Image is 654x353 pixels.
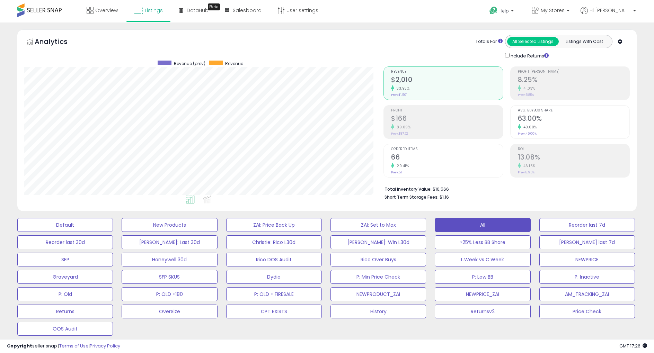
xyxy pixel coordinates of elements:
small: 46.15% [521,163,536,169]
span: Profit [391,109,503,112]
button: All Selected Listings [507,37,559,46]
small: Prev: 45.00% [518,132,537,136]
h2: $2,010 [391,76,503,85]
button: P: Low BB [435,270,530,284]
div: seller snap | | [7,343,120,350]
span: 2025-09-11 17:26 GMT [619,343,647,349]
small: Prev: 5.85% [518,93,534,97]
span: DataHub [187,7,209,14]
button: [PERSON_NAME]: Last 30d [122,235,217,249]
button: Rico Over Buys [330,253,426,266]
span: Ordered Items [391,147,503,151]
small: 29.41% [394,163,409,169]
button: Honeywell 30d [122,253,217,266]
span: Profit [PERSON_NAME] [518,70,629,74]
button: All [435,218,530,232]
button: SFP [17,253,113,266]
button: Default [17,218,113,232]
button: History [330,305,426,318]
small: Prev: 51 [391,170,402,174]
span: Salesboard [233,7,262,14]
button: SFP SKUS [122,270,217,284]
small: Prev: $1,501 [391,93,407,97]
small: 41.03% [521,86,535,91]
button: >25% Less BB Share [435,235,530,249]
button: P: OLD > FIRESALE [226,287,322,301]
button: P: Min Price Check [330,270,426,284]
span: Revenue [225,61,243,66]
i: Get Help [489,6,498,15]
button: Dydio [226,270,322,284]
a: Help [484,1,521,22]
button: Returns [17,305,113,318]
button: [PERSON_NAME] last 7d [539,235,635,249]
button: New Products [122,218,217,232]
button: Listings With Cost [558,37,610,46]
span: Listings [145,7,163,14]
span: Revenue (prev) [174,61,205,66]
h2: 8.25% [518,76,629,85]
button: Reorder last 7d [539,218,635,232]
button: P: Inactive [539,270,635,284]
small: 33.93% [394,86,409,91]
a: Hi [PERSON_NAME] [581,7,636,22]
small: 89.09% [394,125,410,130]
button: ZAI: Price Back Up [226,218,322,232]
button: OverSize [122,305,217,318]
b: Total Inventory Value: [385,186,432,192]
div: Totals For [476,38,503,45]
button: Rico DOS Audit [226,253,322,266]
small: Prev: 8.95% [518,170,534,174]
button: NEWPRICE_ZAI [435,287,530,301]
h2: 66 [391,153,503,163]
button: [PERSON_NAME]: Win L30d [330,235,426,249]
button: Graveyard [17,270,113,284]
button: P: OLD >180 [122,287,217,301]
h2: 63.00% [518,115,629,124]
a: Terms of Use [59,343,89,349]
span: My Stores [541,7,565,14]
strong: Copyright [7,343,32,349]
button: Christie: Rico L30d [226,235,322,249]
span: Avg. Buybox Share [518,109,629,112]
span: ROI [518,147,629,151]
button: ZAI: Set to Max [330,218,426,232]
span: $1.16 [440,194,449,200]
b: Short Term Storage Fees: [385,194,439,200]
div: Tooltip anchor [208,3,220,10]
button: AM_TRACKING_ZAI [539,287,635,301]
button: Returnsv2 [435,305,530,318]
small: 40.00% [521,125,537,130]
div: Include Returns [500,52,557,60]
a: Privacy Policy [90,343,120,349]
span: Overview [95,7,118,14]
button: NEWPRODUCT_ZAI [330,287,426,301]
button: P: Old [17,287,113,301]
button: Price Check [539,305,635,318]
small: Prev: $87.72 [391,132,408,136]
span: Revenue [391,70,503,74]
span: Hi [PERSON_NAME] [590,7,631,14]
h2: 13.08% [518,153,629,163]
h2: $166 [391,115,503,124]
button: CPT EXISTS [226,305,322,318]
span: Help [500,8,509,14]
h5: Analytics [35,37,81,48]
li: $10,566 [385,184,625,193]
button: L.Week vs C.Week [435,253,530,266]
button: Reorder last 30d [17,235,113,249]
button: OOS Audit [17,322,113,336]
button: NEWPRICE [539,253,635,266]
